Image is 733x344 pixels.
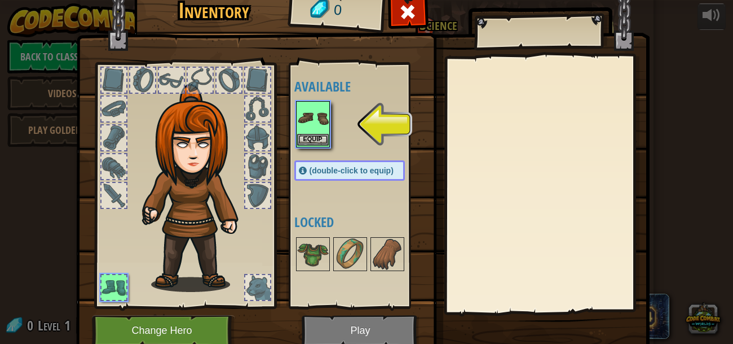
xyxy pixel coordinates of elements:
[137,84,258,292] img: hair_f2.png
[297,238,329,270] img: portrait.png
[297,134,329,146] button: Equip
[372,238,403,270] img: portrait.png
[294,215,427,229] h4: Locked
[294,79,427,94] h4: Available
[334,238,366,270] img: portrait.png
[310,166,394,175] span: (double-click to equip)
[297,102,329,134] img: portrait.png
